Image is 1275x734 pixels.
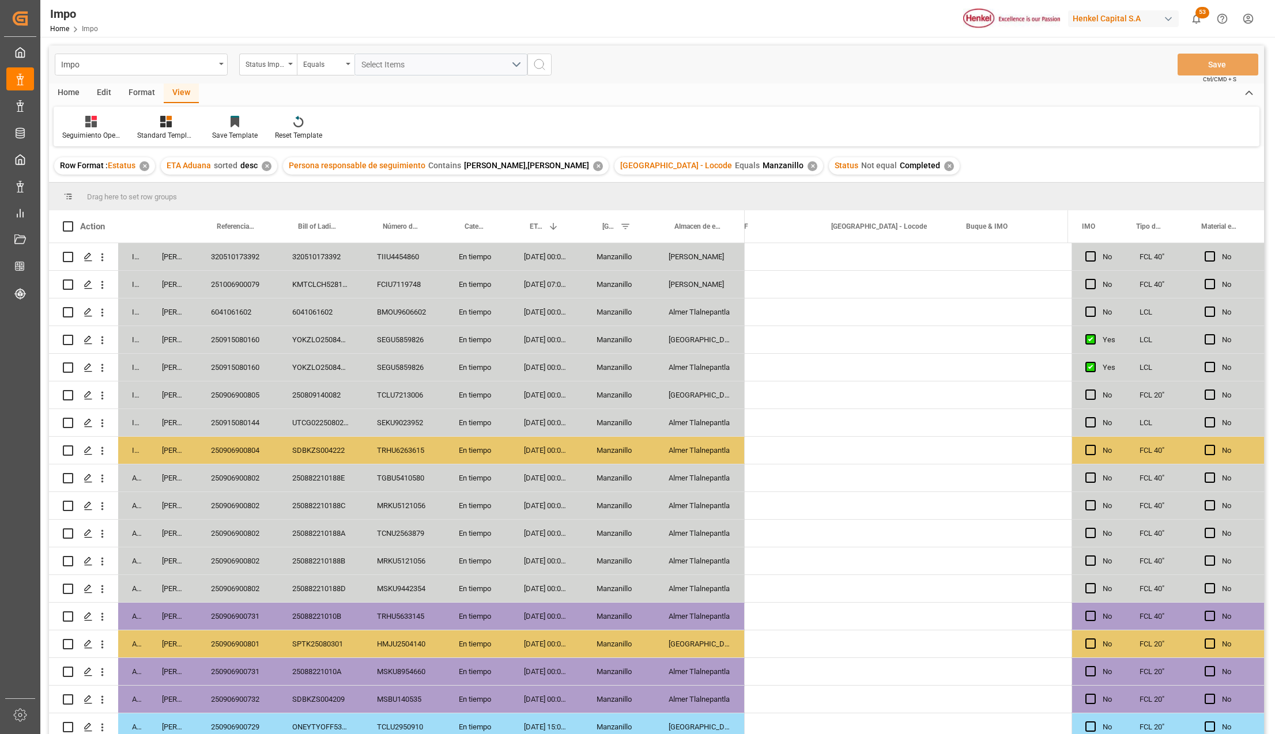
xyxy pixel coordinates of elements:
div: En tiempo [445,326,510,353]
div: FCL 40" [1126,437,1191,464]
div: En tiempo [445,658,510,685]
div: 250906900731 [197,658,278,685]
div: Manzanillo [583,409,655,436]
div: 250906900732 [197,686,278,713]
div: Manzanillo [583,630,655,657]
div: LCL [1126,354,1191,381]
span: Referencia Leschaco [217,222,254,230]
div: [DATE] 00:00:00 [510,658,583,685]
div: [PERSON_NAME] [148,326,197,353]
div: Press SPACE to select this row. [1072,686,1264,713]
span: Estatus [108,161,135,170]
div: 250906900804 [197,437,278,464]
span: Almacen de entrega [674,222,721,230]
div: No [1103,493,1112,519]
button: open menu [55,54,228,75]
div: 250906900802 [197,520,278,547]
div: In progress [118,354,148,381]
div: LCL [1126,298,1191,326]
div: Manzanillo [583,243,655,270]
span: [GEOGRAPHIC_DATA] - Locode [602,222,616,230]
div: 6041061602 [278,298,363,326]
div: En tiempo [445,575,510,602]
div: No [1103,271,1112,298]
img: Henkel%20logo.jpg_1689854090.jpg [963,9,1060,29]
div: [PERSON_NAME] [148,437,197,464]
div: ✕ [139,161,149,171]
div: Press SPACE to select this row. [1072,547,1264,575]
div: Press SPACE to select this row. [49,603,745,630]
div: Standard Templates [137,130,195,141]
div: [DATE] 00:00:00 [510,575,583,602]
div: En tiempo [445,547,510,574]
div: 250882210188E [278,464,363,491]
div: No [1103,520,1112,547]
div: LCL [1126,409,1191,436]
div: FCL 40" [1126,603,1191,630]
div: In progress [118,326,148,353]
div: Arrived [118,520,148,547]
div: FCL 40" [1126,492,1191,519]
div: No [1103,437,1112,464]
div: In progress [118,381,148,408]
div: [DATE] 00:00:00 [510,630,583,657]
div: No [1222,437,1250,464]
button: open menu [354,54,527,75]
div: In progress [118,243,148,270]
div: Press SPACE to select this row. [49,547,745,575]
div: [PERSON_NAME] [148,630,197,657]
div: En tiempo [445,243,510,270]
div: Almer Tlalnepantla [655,437,745,464]
div: FCL 20" [1126,686,1191,713]
div: Almer Tlalnepantla [655,686,745,713]
div: 250906900802 [197,575,278,602]
div: No [1222,271,1250,298]
div: No [1222,244,1250,270]
span: Buque & IMO [966,222,1008,230]
div: 250882210188A [278,520,363,547]
div: Status Importación [246,56,285,70]
div: [PERSON_NAME] [148,575,197,602]
button: open menu [239,54,297,75]
span: Drag here to set row groups [87,192,177,201]
div: No [1222,382,1250,408]
div: Press SPACE to select this row. [49,464,745,492]
div: [PERSON_NAME] [148,298,197,326]
div: [GEOGRAPHIC_DATA] [655,326,745,353]
div: MSKU9442354 [363,575,445,602]
div: En tiempo [445,437,510,464]
div: Arrived [118,575,148,602]
span: Bill of Lading Number [298,222,339,230]
div: No [1222,493,1250,519]
div: Press SPACE to select this row. [49,243,745,271]
div: Press SPACE to select this row. [1072,381,1264,409]
div: Press SPACE to select this row. [49,354,745,381]
div: En tiempo [445,492,510,519]
div: Press SPACE to select this row. [49,298,745,326]
div: Press SPACE to select this row. [49,520,745,547]
div: FCL 40" [1126,243,1191,270]
div: 250906900801 [197,630,278,657]
span: Manzanillo [763,161,804,170]
div: In progress [118,271,148,298]
div: Press SPACE to select this row. [49,271,745,298]
div: TCLU7213006 [363,381,445,408]
span: Tipo de Carga (LCL/FCL) [1136,222,1163,230]
div: [PERSON_NAME] [655,243,745,270]
div: 250915080160 [197,354,278,381]
div: Almer Tlalnepantla [655,409,745,436]
span: ETA Aduana [167,161,211,170]
div: [GEOGRAPHIC_DATA] [655,381,745,408]
div: [PERSON_NAME] [148,520,197,547]
div: 251006900079 [197,271,278,298]
div: Press SPACE to select this row. [49,492,745,520]
div: FCL 40" [1126,464,1191,491]
div: En tiempo [445,686,510,713]
div: In progress [118,409,148,436]
div: Yes [1103,327,1115,353]
div: Home [49,84,88,103]
div: Manzanillo [583,326,655,353]
span: Contains [428,161,461,170]
div: 320510173392 [197,243,278,270]
div: [DATE] 00:00:00 [510,520,583,547]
